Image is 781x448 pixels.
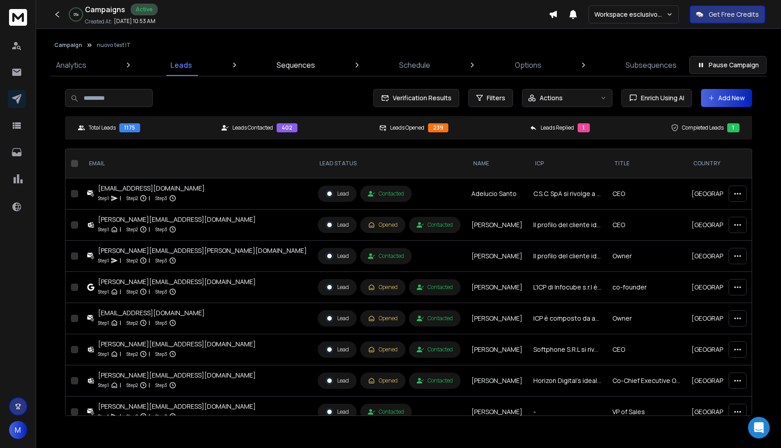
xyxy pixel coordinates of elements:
p: Subsequences [626,60,677,70]
div: 239 [428,123,448,132]
td: Owner [607,303,686,334]
p: Step 2 [127,412,138,421]
div: Opened [368,346,398,353]
p: Step 1 [98,318,109,327]
button: Add New [701,89,752,107]
div: Contacted [368,252,404,260]
p: Leads [170,60,192,70]
div: 1 [727,123,739,132]
td: C.S.C. SpA si rivolge a clienti che necessitano di componenti saldati e sistemi tecnologicamente ... [528,178,607,210]
p: | [120,412,121,421]
button: M [9,421,27,439]
span: Filters [487,93,505,103]
p: Completed Leads [682,124,724,131]
td: [PERSON_NAME] [466,365,528,397]
div: [PERSON_NAME][EMAIL_ADDRESS][DOMAIN_NAME] [98,215,256,224]
p: Step 3 [155,381,167,390]
td: [PERSON_NAME] [466,272,528,303]
p: Step 1 [98,225,109,234]
th: ICP [528,149,607,178]
td: CEO [607,210,686,241]
th: Country [686,149,762,178]
div: Lead [325,314,349,322]
td: co-founder [607,272,686,303]
p: | [149,287,150,296]
td: Horizon Digital's ideal customer profile (ICP) consists primarily of small to medium-sized busine... [528,365,607,397]
td: [PERSON_NAME] [466,241,528,272]
p: | [120,194,121,203]
p: Leads Replied [541,124,574,131]
p: 0 % [74,12,79,17]
a: Schedule [394,54,436,76]
th: NAME [466,149,528,178]
p: | [149,194,150,203]
p: Step 3 [155,412,167,421]
td: VP of Sales [607,397,686,428]
p: Workspace esclusivo upvizory [594,10,666,19]
div: Lead [325,283,349,291]
p: Step 1 [98,350,109,359]
p: | [149,256,150,265]
button: Enrich Using AI [621,89,692,107]
p: Step 3 [155,194,167,203]
button: Filters [468,89,513,107]
p: Step 1 [98,381,109,390]
p: Actions [540,93,563,103]
div: [EMAIL_ADDRESS][DOMAIN_NAME] [98,308,205,317]
a: Subsequences [620,54,682,76]
p: Step 2 [127,256,138,265]
div: Contacted [417,284,453,291]
p: | [149,350,150,359]
td: [PERSON_NAME] [466,210,528,241]
td: Il profilo del cliente ideale (ICP) di Cy.Pag. S.p.A è composto da aziende che necessitano di sol... [528,241,607,272]
div: Lead [325,221,349,229]
p: Step 1 [98,256,109,265]
div: Lead [325,345,349,354]
p: | [149,412,150,421]
td: [GEOGRAPHIC_DATA] [686,303,762,334]
button: Pause Campaign [689,56,767,74]
div: [PERSON_NAME][EMAIL_ADDRESS][DOMAIN_NAME] [98,277,256,286]
p: Step 3 [155,350,167,359]
td: [GEOGRAPHIC_DATA] [686,210,762,241]
a: Options [509,54,547,76]
div: Lead [325,252,349,260]
div: 1175 [119,123,140,132]
div: [EMAIL_ADDRESS][DOMAIN_NAME] [98,184,205,193]
p: Created At: [85,18,112,25]
div: [PERSON_NAME][EMAIL_ADDRESS][PERSON_NAME][DOMAIN_NAME] [98,246,307,255]
span: Verification Results [389,93,452,103]
div: Lead [325,377,349,385]
p: | [120,225,121,234]
p: Step 2 [127,287,138,296]
td: L'ICP di Infocube s.r.l è costituito da aziende di medie e grandi dimensioni nel settore del comm... [528,272,607,303]
p: | [149,318,150,327]
div: 402 [277,123,297,132]
p: | [120,256,121,265]
div: [PERSON_NAME][EMAIL_ADDRESS][DOMAIN_NAME] [98,371,256,380]
td: Softphone S.R.L si rivolge principalmente a piccole e medie imprese (PMI) che cercano soluzioni d... [528,334,607,365]
td: Co-Chief Executive Officer (CEO) [607,365,686,397]
p: | [120,318,121,327]
p: Step 2 [127,381,138,390]
p: Step 3 [155,287,167,296]
button: Get Free Credits [690,5,765,23]
td: [PERSON_NAME] [466,303,528,334]
td: - [528,397,607,428]
p: Step 2 [127,194,138,203]
p: Step 3 [155,318,167,327]
td: [GEOGRAPHIC_DATA] [686,365,762,397]
a: Sequences [271,54,320,76]
div: Lead [325,408,349,416]
p: Leads Contacted [232,124,273,131]
p: | [149,225,150,234]
td: [GEOGRAPHIC_DATA] [686,272,762,303]
p: Schedule [399,60,430,70]
h1: Campaigns [85,4,125,15]
p: | [120,350,121,359]
td: [GEOGRAPHIC_DATA] [686,241,762,272]
p: [DATE] 10:53 AM [114,18,155,25]
div: Opened [368,284,398,291]
button: Campaign [54,42,82,49]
